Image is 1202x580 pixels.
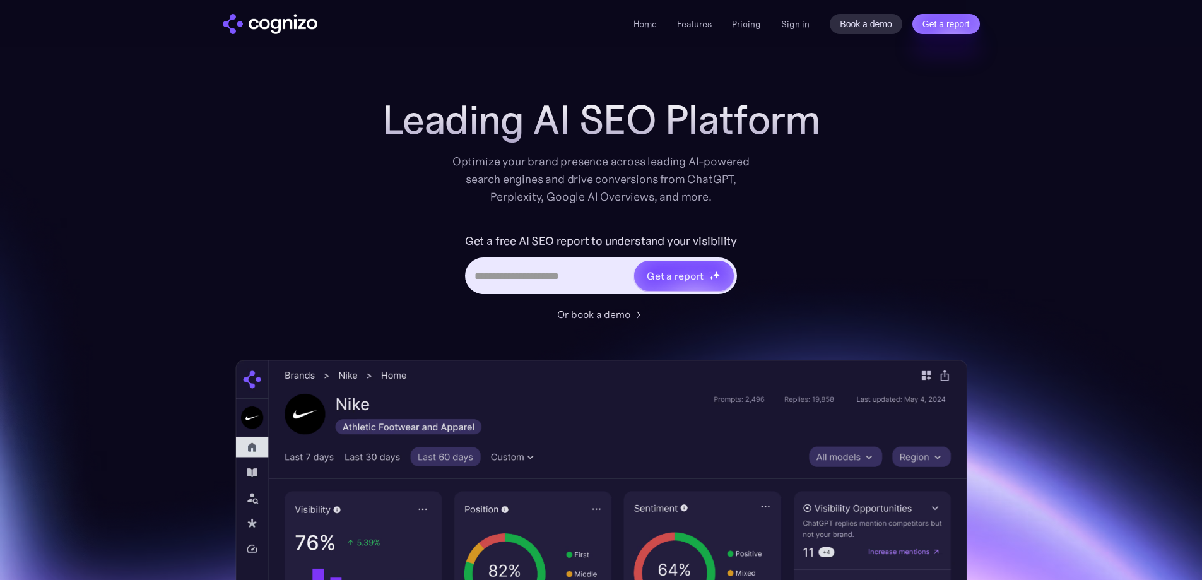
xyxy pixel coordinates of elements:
[557,307,645,322] a: Or book a demo
[382,97,820,143] h1: Leading AI SEO Platform
[633,18,657,30] a: Home
[446,153,757,206] div: Optimize your brand presence across leading AI-powered search engines and drive conversions from ...
[633,259,735,292] a: Get a reportstarstarstar
[732,18,761,30] a: Pricing
[781,16,810,32] a: Sign in
[647,268,704,283] div: Get a report
[223,14,317,34] a: home
[677,18,712,30] a: Features
[709,271,711,273] img: star
[712,271,721,279] img: star
[465,231,737,300] form: Hero URL Input Form
[709,276,714,280] img: star
[465,231,737,251] label: Get a free AI SEO report to understand your visibility
[223,14,317,34] img: cognizo logo
[912,14,980,34] a: Get a report
[830,14,902,34] a: Book a demo
[557,307,630,322] div: Or book a demo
